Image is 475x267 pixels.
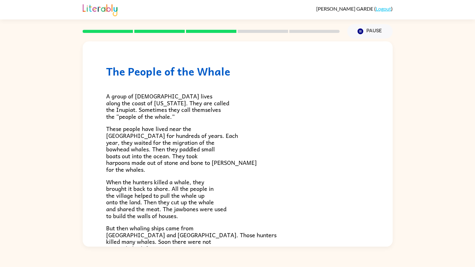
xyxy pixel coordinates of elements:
[83,3,117,16] img: Literably
[106,65,369,78] h1: The People of the Whale
[106,177,226,220] span: When the hunters killed a whale, they brought it back to shore. All the people in the village hel...
[106,92,229,121] span: A group of [DEMOGRAPHIC_DATA] lives along the coast of [US_STATE]. They are called the Inupiat. S...
[347,24,393,39] button: Pause
[316,6,374,12] span: [PERSON_NAME] GARDE
[316,6,393,12] div: ( )
[106,124,257,174] span: These people have lived near the [GEOGRAPHIC_DATA] for hundreds of years. Each year, they waited ...
[376,6,391,12] a: Logout
[106,223,276,253] span: But then whaling ships came from [GEOGRAPHIC_DATA] and [GEOGRAPHIC_DATA]. Those hunters killed ma...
